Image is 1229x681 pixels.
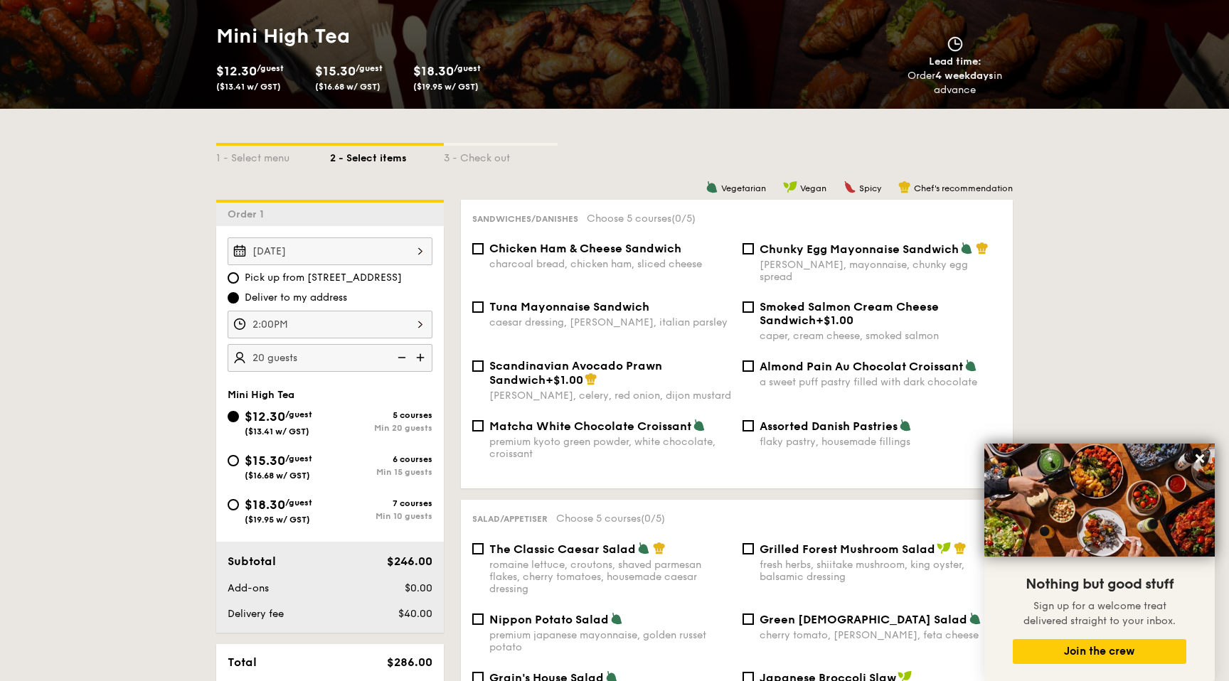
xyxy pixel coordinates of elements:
[228,292,239,304] input: Deliver to my address
[760,419,898,433] span: Assorted Danish Pastries
[489,542,636,556] span: The Classic Caesar Salad
[228,455,239,466] input: $15.30/guest($16.68 w/ GST)6 coursesMin 15 guests
[330,467,432,477] div: Min 15 guests
[489,559,731,595] div: romaine lettuce, croutons, shaved parmesan flakes, cherry tomatoes, housemade caesar dressing
[216,23,609,49] h1: Mini High Tea
[587,213,696,225] span: Choose 5 courses
[1013,639,1186,664] button: Join the crew
[743,360,754,372] input: Almond Pain Au Chocolat Croissanta sweet puff pastry filled with dark chocolate
[245,515,310,525] span: ($19.95 w/ GST)
[228,554,276,568] span: Subtotal
[228,272,239,284] input: Pick up from [STREET_ADDRESS]
[898,181,911,193] img: icon-chef-hat.a58ddaea.svg
[387,554,432,568] span: $246.00
[760,559,1001,583] div: fresh herbs, shiitake mushroom, king oyster, balsamic dressing
[1023,600,1176,627] span: Sign up for a welcome treat delivered straight to your inbox.
[610,612,623,625] img: icon-vegetarian.fe4039eb.svg
[330,454,432,464] div: 6 courses
[228,237,432,265] input: Event date
[964,359,977,372] img: icon-vegetarian.fe4039eb.svg
[228,608,284,620] span: Delivery fee
[315,82,381,92] span: ($16.68 w/ GST)
[743,301,754,313] input: Smoked Salmon Cream Cheese Sandwich+$1.00caper, cream cheese, smoked salmon
[245,453,285,468] span: $15.30
[935,70,994,82] strong: 4 weekdays
[330,146,444,166] div: 2 - Select items
[228,499,239,510] input: $18.30/guest($19.95 w/ GST)7 coursesMin 10 guests
[489,359,662,387] span: Scandinavian Avocado Prawn Sandwich
[472,301,484,313] input: Tuna Mayonnaise Sandwichcaesar dressing, [PERSON_NAME], italian parsley
[760,259,1001,283] div: [PERSON_NAME], mayonnaise, chunky egg spread
[405,582,432,594] span: $0.00
[800,183,826,193] span: Vegan
[637,542,650,554] img: icon-vegetarian.fe4039eb.svg
[929,55,981,68] span: Lead time:
[743,613,754,625] input: Green [DEMOGRAPHIC_DATA] Saladcherry tomato, [PERSON_NAME], feta cheese
[489,242,681,255] span: Chicken Ham & Cheese Sandwich
[228,208,270,220] span: Order 1
[245,427,309,436] span: ($13.41 w/ GST)
[245,409,285,424] span: $12.30
[706,181,718,193] img: icon-vegetarian.fe4039eb.svg
[454,63,481,73] span: /guest
[743,543,754,554] input: Grilled Forest Mushroom Saladfresh herbs, shiitake mushroom, king oyster, balsamic dressing
[899,419,912,431] img: icon-vegetarian.fe4039eb.svg
[760,436,1001,448] div: flaky pastry, housemade fillings
[245,471,310,481] span: ($16.68 w/ GST)
[245,271,402,285] span: Pick up from [STREET_ADDRESS]
[489,436,731,460] div: premium kyoto green powder, white chocolate, croissant
[489,390,731,402] div: [PERSON_NAME], celery, red onion, dijon mustard
[245,291,347,305] span: Deliver to my address
[641,513,665,525] span: (0/5)
[387,655,432,669] span: $286.00
[472,514,548,524] span: Salad/Appetiser
[693,419,706,431] img: icon-vegetarian.fe4039eb.svg
[760,542,935,556] span: Grilled Forest Mushroom Salad
[228,411,239,422] input: $12.30/guest($13.41 w/ GST)5 coursesMin 20 guests
[472,214,578,224] span: Sandwiches/Danishes
[390,344,411,371] img: icon-reduce.1d2dbef1.svg
[216,63,257,79] span: $12.30
[1026,576,1174,593] span: Nothing but good stuff
[285,409,312,419] span: /guest
[984,444,1215,557] img: DSC07876-Edit02-Large.jpeg
[760,330,1001,342] div: caper, cream cheese, smoked salmon
[216,146,330,166] div: 1 - Select menu
[743,420,754,431] input: Assorted Danish Pastriesflaky pastry, housemade fillings
[760,376,1001,388] div: a sweet puff pastry filled with dark chocolate
[411,344,432,371] img: icon-add.58712e84.svg
[816,313,853,327] span: +$1.00
[228,389,294,401] span: Mini High Tea
[489,258,731,270] div: charcoal bread, chicken ham, sliced cheese
[257,63,284,73] span: /guest
[489,419,691,433] span: Matcha White Chocolate Croissant
[444,146,558,166] div: 3 - Check out
[330,498,432,508] div: 7 courses
[976,242,989,254] img: icon-chef-hat.a58ddaea.svg
[330,410,432,420] div: 5 courses
[556,513,665,525] span: Choose 5 courses
[228,344,432,372] input: Number of guests
[937,542,951,554] img: icon-vegan.f8ff3823.svg
[760,629,1001,641] div: cherry tomato, [PERSON_NAME], feta cheese
[330,423,432,433] div: Min 20 guests
[489,613,609,626] span: Nippon Potato Salad
[760,300,939,327] span: Smoked Salmon Cream Cheese Sandwich
[472,360,484,372] input: Scandinavian Avocado Prawn Sandwich+$1.00[PERSON_NAME], celery, red onion, dijon mustard
[398,608,432,620] span: $40.00
[891,69,1018,97] div: Order in advance
[216,82,281,92] span: ($13.41 w/ GST)
[653,542,666,554] img: icon-chef-hat.a58ddaea.svg
[489,629,731,653] div: premium japanese mayonnaise, golden russet potato
[945,36,966,52] img: icon-clock.2db775ea.svg
[1188,447,1211,470] button: Close
[472,420,484,431] input: Matcha White Chocolate Croissantpremium kyoto green powder, white chocolate, croissant
[472,613,484,625] input: Nippon Potato Saladpremium japanese mayonnaise, golden russet potato
[330,511,432,521] div: Min 10 guests
[356,63,383,73] span: /guest
[969,612,981,625] img: icon-vegetarian.fe4039eb.svg
[914,183,1013,193] span: Chef's recommendation
[245,497,285,513] span: $18.30
[954,542,967,554] img: icon-chef-hat.a58ddaea.svg
[489,300,649,313] span: Tuna Mayonnaise Sandwich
